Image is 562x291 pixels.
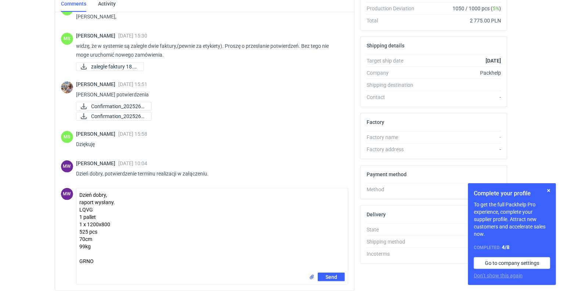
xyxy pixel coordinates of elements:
[420,186,501,193] div: -
[61,160,73,173] figcaption: MW
[76,188,348,273] textarea: Dzień dobry, raport wysłany. LQVG 1 pallet 1 x 1200x800 525 pcs 70cm 99kg GRNO
[367,212,386,217] h2: Delivery
[61,188,73,200] figcaption: MW
[91,63,138,71] span: zaległe faktury 18.0...
[91,112,145,120] span: Confirmation_2025260...
[76,169,342,178] p: Dzień dobry, potwierdzenie terminu realizacji w załączeniu.
[474,272,523,279] button: Don’t show this again
[61,188,73,200] div: Magdalena Wróblewska
[474,201,550,238] p: To get the full Packhelp Pro experience, complete your supplier profile. Attract new customers an...
[76,160,118,166] span: [PERSON_NAME]
[76,81,118,87] span: [PERSON_NAME]
[76,140,342,149] p: Dziękuję
[76,90,342,99] p: [PERSON_NAME] potwierdzenia
[474,257,550,269] a: Go to company settings
[76,33,118,39] span: [PERSON_NAME]
[61,131,73,143] div: Magdalena Szumiło
[367,146,420,153] div: Factory address
[367,250,420,258] div: Incoterms
[420,93,501,101] div: -
[76,12,342,21] p: [PERSON_NAME],
[76,62,144,71] div: zaległe faktury 18.09.2025.jpg
[367,81,420,89] div: Shipping destination
[61,33,73,45] div: Magdalena Szumiło
[61,160,73,173] div: Magdalena Wróblewska
[502,244,509,250] strong: 4 / 8
[474,244,550,251] div: Completed:
[367,134,420,141] div: Factory name
[76,102,149,111] div: Confirmation_202526064001370198 (1).pdf
[367,69,420,77] div: Company
[118,160,147,166] span: [DATE] 10:04
[367,5,420,12] div: Production Deviation
[367,119,384,125] h2: Factory
[420,17,501,24] div: 2 775.00 PLN
[118,131,147,137] span: [DATE] 15:58
[367,57,420,64] div: Target ship date
[367,93,420,101] div: Contact
[474,189,550,198] h1: Complete your profile
[61,33,73,45] figcaption: MS
[453,5,501,12] span: 1050 / 1000 pcs ( )
[367,17,420,24] div: Total
[91,102,145,110] span: Confirmation_2025260...
[420,69,501,77] div: Packhelp
[420,238,501,245] div: Pickup
[367,186,420,193] div: Method
[61,81,73,93] img: Michał Palasek
[420,134,501,141] div: -
[544,186,553,195] button: Skip for now
[118,33,147,39] span: [DATE] 15:30
[367,171,407,177] h2: Payment method
[493,6,499,11] span: 5%
[318,273,345,281] button: Send
[486,58,501,64] strong: [DATE]
[76,112,149,121] div: Confirmation_202526064001370209 (1).pdf
[118,81,147,87] span: [DATE] 15:51
[61,131,73,143] figcaption: MS
[76,42,342,59] p: widzę, że w systemie są zaległe dwie faktury,(pewnie za etykiety). Proszę o przesłanie potwierdze...
[76,102,152,111] a: Confirmation_2025260...
[367,238,420,245] div: Shipping method
[76,131,118,137] span: [PERSON_NAME]
[420,250,501,258] div: -
[76,62,144,71] a: zaległe faktury 18.0...
[76,112,152,121] a: Confirmation_2025260...
[420,146,501,153] div: -
[325,274,337,280] span: Send
[367,43,404,49] h2: Shipping details
[367,226,420,233] div: State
